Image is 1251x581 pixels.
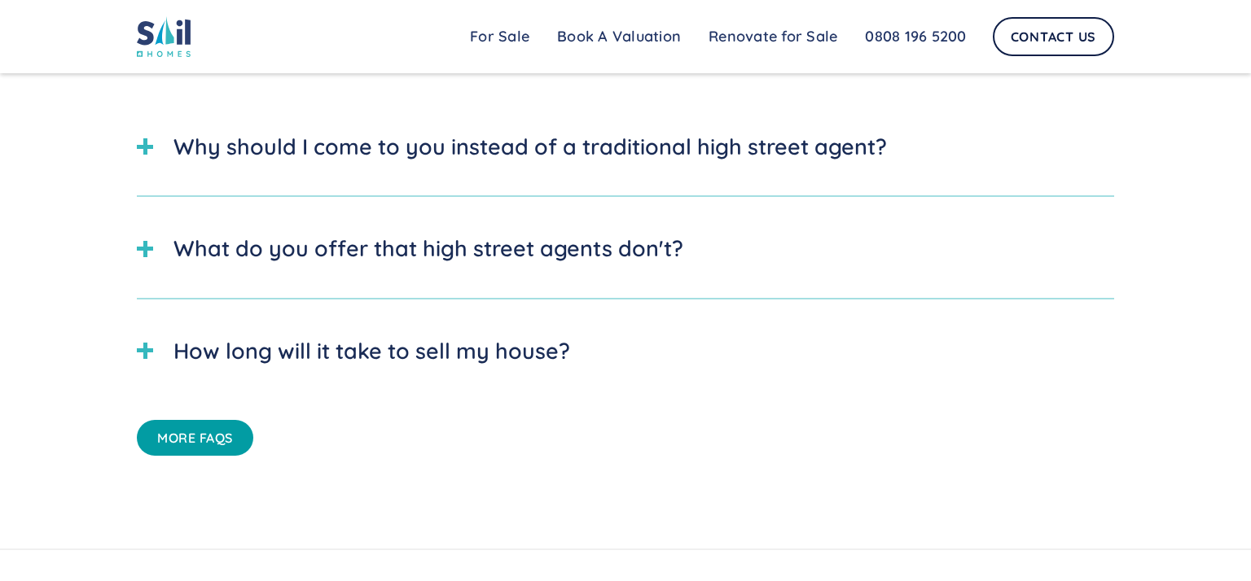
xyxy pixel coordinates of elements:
img: sail home logo colored [137,16,191,57]
a: Contact Us [993,17,1115,56]
a: For Sale [456,20,543,53]
div: What do you offer that high street agents don't? [173,232,683,264]
a: More FAQs [137,420,253,456]
div: Why should I come to you instead of a traditional high street agent? [173,130,887,163]
a: 0808 196 5200 [851,20,980,53]
div: How long will it take to sell my house? [173,334,570,367]
a: Renovate for Sale [695,20,851,53]
a: Book A Valuation [543,20,695,53]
